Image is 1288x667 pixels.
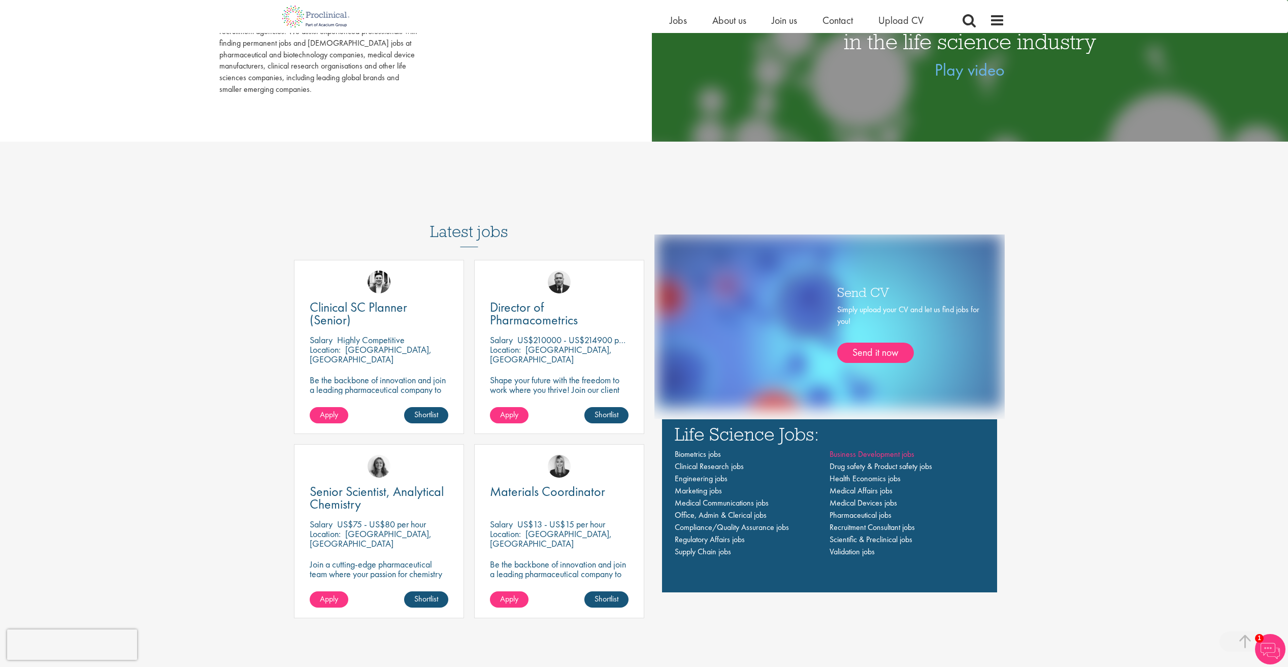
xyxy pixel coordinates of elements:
[675,449,721,459] a: Biometrics jobs
[320,593,338,604] span: Apply
[404,407,448,423] a: Shortlist
[310,483,444,513] span: Senior Scientist, Analytical Chemistry
[490,591,529,608] a: Apply
[310,528,341,540] span: Location:
[310,559,448,598] p: Join a cutting-edge pharmaceutical team where your passion for chemistry will help shape the futu...
[822,14,853,27] a: Contact
[490,528,521,540] span: Location:
[548,271,571,293] img: Jakub Hanas
[490,344,521,355] span: Location:
[1255,634,1285,664] img: Chatbot
[310,528,432,549] p: [GEOGRAPHIC_DATA], [GEOGRAPHIC_DATA]
[337,518,426,530] p: US$75 - US$80 per hour
[430,197,508,247] h3: Latest jobs
[310,344,432,365] p: [GEOGRAPHIC_DATA], [GEOGRAPHIC_DATA]
[310,518,333,530] span: Salary
[830,510,891,520] a: Pharmaceutical jobs
[517,518,605,530] p: US$13 - US$15 per hour
[310,407,348,423] a: Apply
[490,301,629,326] a: Director of Pharmacometrics
[310,334,333,346] span: Salary
[320,409,338,420] span: Apply
[584,591,629,608] a: Shortlist
[675,546,731,557] a: Supply Chain jobs
[310,298,407,328] span: Clinical SC Planner (Senior)
[490,518,513,530] span: Salary
[830,473,901,484] a: Health Economics jobs
[517,334,651,346] p: US$210000 - US$214900 per annum
[1255,634,1264,643] span: 1
[584,407,629,423] a: Shortlist
[675,424,984,443] h3: Life Science Jobs:
[675,522,789,532] a: Compliance/Quality Assurance jobs
[712,14,746,27] a: About us
[675,534,745,545] a: Regulatory Affairs jobs
[310,591,348,608] a: Apply
[830,485,893,496] a: Medical Affairs jobs
[935,59,1005,81] a: Play video
[310,485,448,511] a: Senior Scientist, Analytical Chemistry
[837,343,914,363] a: Send it now
[830,497,897,508] span: Medical Devices jobs
[490,344,612,365] p: [GEOGRAPHIC_DATA], [GEOGRAPHIC_DATA]
[490,485,629,498] a: Materials Coordinator
[675,461,744,472] a: Clinical Research jobs
[675,497,769,508] a: Medical Communications jobs
[368,271,390,293] img: Edward Little
[500,409,518,420] span: Apply
[675,510,767,520] a: Office, Admin & Clerical jobs
[675,448,984,558] nav: Main navigation
[404,591,448,608] a: Shortlist
[675,485,722,496] a: Marketing jobs
[878,14,923,27] a: Upload CV
[656,235,1003,409] img: one
[368,455,390,478] img: Jackie Cerchio
[830,522,915,532] a: Recruitment Consultant jobs
[772,14,797,27] a: Join us
[490,559,629,598] p: Be the backbone of innovation and join a leading pharmaceutical company to help keep life-changin...
[548,455,571,478] img: Janelle Jones
[830,461,932,472] a: Drug safety & Product safety jobs
[500,593,518,604] span: Apply
[490,528,612,549] p: [GEOGRAPHIC_DATA], [GEOGRAPHIC_DATA]
[310,375,448,414] p: Be the backbone of innovation and join a leading pharmaceutical company to help keep life-changin...
[7,629,137,660] iframe: reCAPTCHA
[830,534,912,545] a: Scientific & Preclinical jobs
[675,473,728,484] a: Engineering jobs
[830,449,914,459] a: Business Development jobs
[490,298,578,328] span: Director of Pharmacometrics
[490,483,605,500] span: Materials Coordinator
[310,344,341,355] span: Location:
[670,14,687,27] a: Jobs
[490,407,529,423] a: Apply
[837,304,979,363] div: Simply upload your CV and let us find jobs for you!
[830,546,875,557] a: Validation jobs
[337,334,405,346] p: Highly Competitive
[219,14,417,95] div: Proclinical is one of the leading international life sciences recruitment agencies. We assist exp...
